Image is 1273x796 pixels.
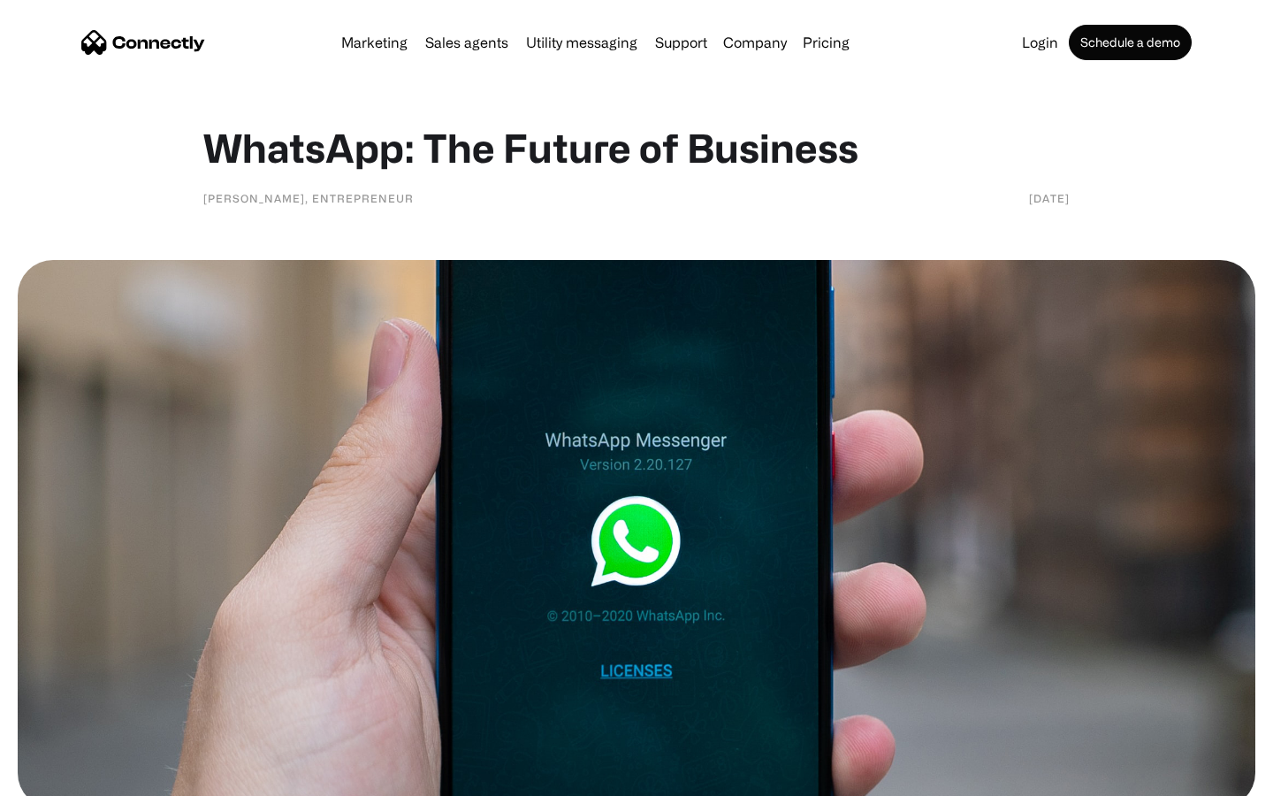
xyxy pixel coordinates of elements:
a: Marketing [334,35,415,50]
a: Schedule a demo [1069,25,1192,60]
div: Company [723,30,787,55]
div: [PERSON_NAME], Entrepreneur [203,189,414,207]
a: Login [1015,35,1065,50]
a: Pricing [796,35,857,50]
a: Utility messaging [519,35,644,50]
ul: Language list [35,765,106,790]
div: [DATE] [1029,189,1070,207]
a: Sales agents [418,35,515,50]
aside: Language selected: English [18,765,106,790]
a: Support [648,35,714,50]
h1: WhatsApp: The Future of Business [203,124,1070,172]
